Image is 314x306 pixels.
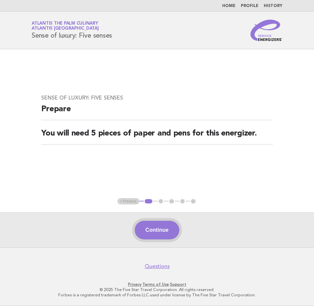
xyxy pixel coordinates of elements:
a: Home [222,4,235,8]
button: 1 [144,198,153,205]
a: Questions [145,263,170,270]
a: Profile [241,4,258,8]
a: Terms of Use [142,282,169,287]
h2: You will need 5 pieces of paper and pens for this energizer. [41,128,272,145]
a: Atlantis The Palm CulinaryAtlantis [GEOGRAPHIC_DATA] [32,21,99,31]
img: Service Energizers [250,20,282,41]
p: Forbes is a registered trademark of Forbes LLC used under license by The Five Star Travel Corpora... [9,292,305,298]
h2: Prepare [41,104,272,120]
span: Atlantis [GEOGRAPHIC_DATA] [32,27,99,31]
a: Privacy [128,282,141,287]
h1: Sense of luxury: Five senses [32,22,112,39]
p: © 2025 The Five Star Travel Corporation. All rights reserved. [9,287,305,292]
a: Support [170,282,186,287]
a: History [264,4,282,8]
button: Continue [135,221,179,239]
p: · · [9,282,305,287]
h3: Sense of luxury: Five senses [41,95,272,101]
